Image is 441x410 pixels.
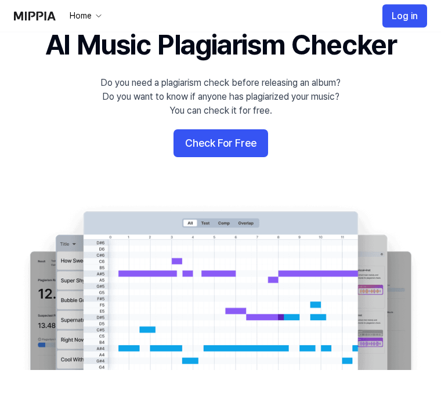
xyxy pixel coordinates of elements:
h1: AI Music Plagiarism Checker [45,26,396,65]
button: Log in [382,5,427,28]
button: Check For Free [173,130,268,158]
div: Do you need a plagiarism check before releasing an album? Do you want to know if anyone has plagi... [100,77,341,118]
div: Home [67,10,94,22]
img: main Image [14,204,427,371]
button: Home [67,10,103,22]
img: logo [14,12,56,21]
